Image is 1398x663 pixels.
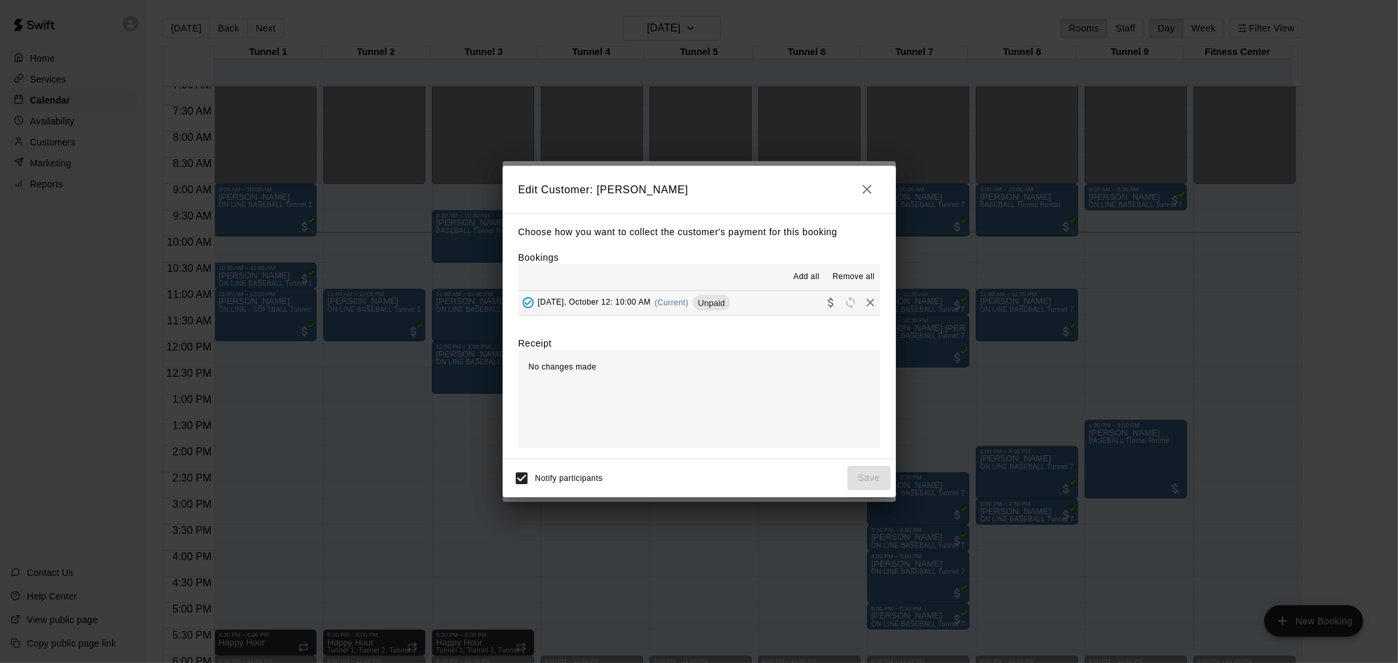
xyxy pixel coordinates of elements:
[518,291,880,315] button: Added - Collect Payment[DATE], October 12: 10:00 AM(Current)UnpaidCollect paymentRescheduleRemove
[832,271,874,284] span: Remove all
[785,267,827,288] button: Add all
[518,293,538,313] button: Added - Collect Payment
[827,267,880,288] button: Remove all
[794,271,820,284] span: Add all
[861,297,880,307] span: Remove
[655,298,689,307] span: (Current)
[841,297,861,307] span: Reschedule
[529,362,596,371] span: No changes made
[518,224,880,240] p: Choose how you want to collect the customer's payment for this booking
[503,166,896,213] h2: Edit Customer: [PERSON_NAME]
[821,297,841,307] span: Collect payment
[538,298,651,307] span: [DATE], October 12: 10:00 AM
[518,337,552,350] label: Receipt
[693,298,730,308] span: Unpaid
[535,474,603,483] span: Notify participants
[518,252,559,263] label: Bookings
